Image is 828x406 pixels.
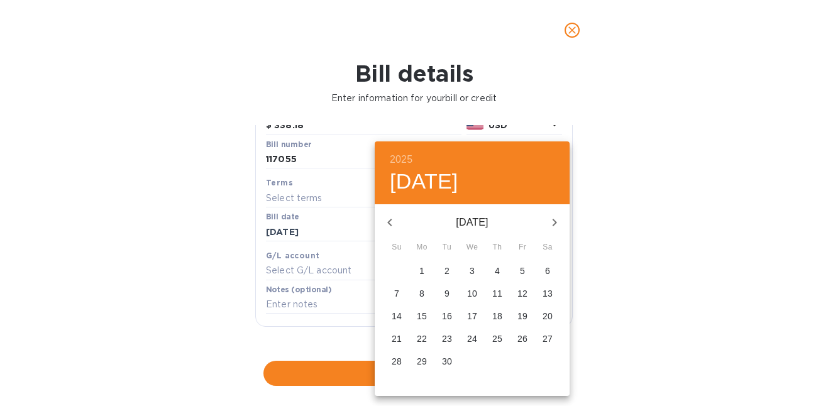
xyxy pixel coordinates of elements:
[436,328,458,351] button: 23
[486,283,509,305] button: 11
[444,287,450,300] p: 9
[417,310,427,322] p: 15
[536,260,559,283] button: 6
[517,332,527,345] p: 26
[390,151,412,168] button: 2025
[486,328,509,351] button: 25
[417,332,427,345] p: 22
[390,168,458,195] button: [DATE]
[492,310,502,322] p: 18
[486,305,509,328] button: 18
[517,287,527,300] p: 12
[467,310,477,322] p: 17
[461,328,483,351] button: 24
[444,265,450,277] p: 2
[417,355,427,368] p: 29
[536,241,559,254] span: Sa
[461,283,483,305] button: 10
[536,283,559,305] button: 13
[492,332,502,345] p: 25
[385,241,408,254] span: Su
[467,332,477,345] p: 24
[411,351,433,373] button: 29
[511,260,534,283] button: 5
[517,310,527,322] p: 19
[520,265,525,277] p: 5
[461,241,483,254] span: We
[511,305,534,328] button: 19
[419,265,424,277] p: 1
[461,260,483,283] button: 3
[392,332,402,345] p: 21
[543,287,553,300] p: 13
[442,355,452,368] p: 30
[436,305,458,328] button: 16
[394,287,399,300] p: 7
[411,305,433,328] button: 15
[436,260,458,283] button: 2
[442,310,452,322] p: 16
[385,305,408,328] button: 14
[467,287,477,300] p: 10
[436,241,458,254] span: Tu
[436,283,458,305] button: 9
[411,328,433,351] button: 22
[385,283,408,305] button: 7
[543,310,553,322] p: 20
[385,351,408,373] button: 28
[392,355,402,368] p: 28
[436,351,458,373] button: 30
[411,260,433,283] button: 1
[385,328,408,351] button: 21
[442,332,452,345] p: 23
[536,328,559,351] button: 27
[486,260,509,283] button: 4
[536,305,559,328] button: 20
[405,215,539,230] p: [DATE]
[486,241,509,254] span: Th
[470,265,475,277] p: 3
[545,265,550,277] p: 6
[392,310,402,322] p: 14
[511,328,534,351] button: 26
[543,332,553,345] p: 27
[511,241,534,254] span: Fr
[492,287,502,300] p: 11
[511,283,534,305] button: 12
[411,283,433,305] button: 8
[495,265,500,277] p: 4
[461,305,483,328] button: 17
[419,287,424,300] p: 8
[411,241,433,254] span: Mo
